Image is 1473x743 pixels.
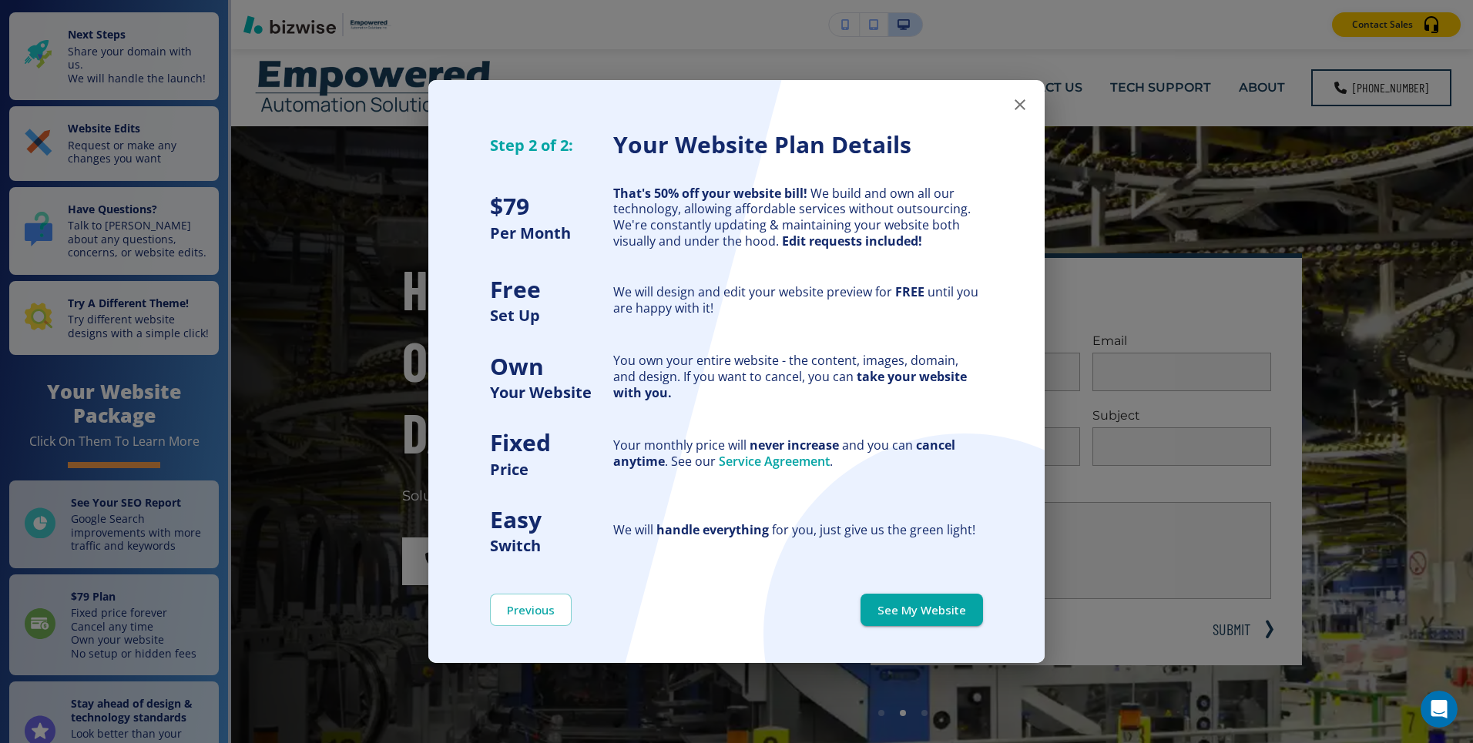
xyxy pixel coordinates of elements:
h3: Your Website Plan Details [613,129,983,161]
strong: Edit requests included! [782,233,922,249]
strong: Own [490,350,544,382]
strong: $ 79 [490,190,529,222]
button: Previous [490,594,572,626]
button: See My Website [861,594,983,626]
strong: handle everything [656,521,769,538]
strong: Fixed [490,427,551,458]
h5: Price [490,459,613,480]
div: Your monthly price will and you can . See our . [613,437,983,470]
strong: cancel anytime [613,437,955,470]
iframe: Intercom live chat [1421,691,1458,728]
strong: take your website with you. [613,368,967,401]
strong: That's 50% off your website bill! [613,185,807,202]
div: You own your entire website - the content, images, domain, and design. If you want to cancel, you... [613,353,983,400]
strong: Easy [490,504,542,535]
strong: FREE [895,283,924,300]
h5: Set Up [490,305,613,326]
strong: never increase [750,437,839,453]
div: We will for you, just give us the green light! [613,522,983,538]
strong: Free [490,273,541,305]
h5: Step 2 of 2: [490,135,613,156]
h5: Per Month [490,223,613,243]
div: We build and own all our technology, allowing affordable services without outsourcing. We're cons... [613,186,983,249]
h5: Switch [490,535,613,556]
div: We will design and edit your website preview for until you are happy with it! [613,284,983,316]
h5: Your Website [490,382,613,403]
a: Service Agreement [719,453,830,470]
